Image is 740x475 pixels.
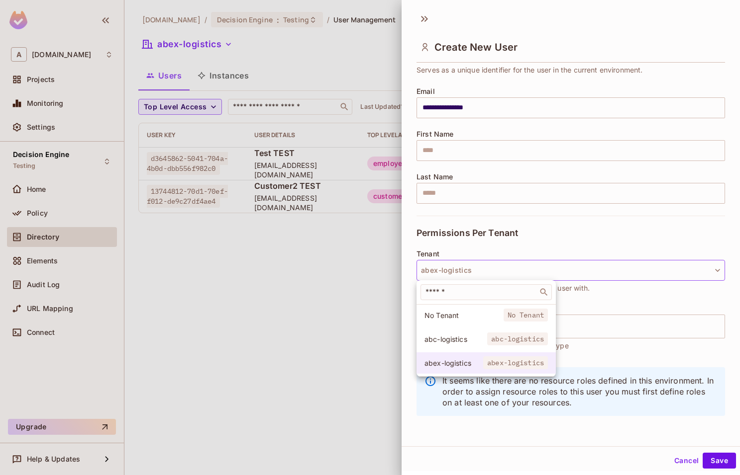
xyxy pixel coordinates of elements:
[424,358,483,368] span: abex-logistics
[424,311,504,320] span: No Tenant
[483,356,548,369] span: abex-logistics
[487,332,548,345] span: abc-logistics
[424,334,487,344] span: abc-logistics
[504,309,548,321] span: No Tenant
